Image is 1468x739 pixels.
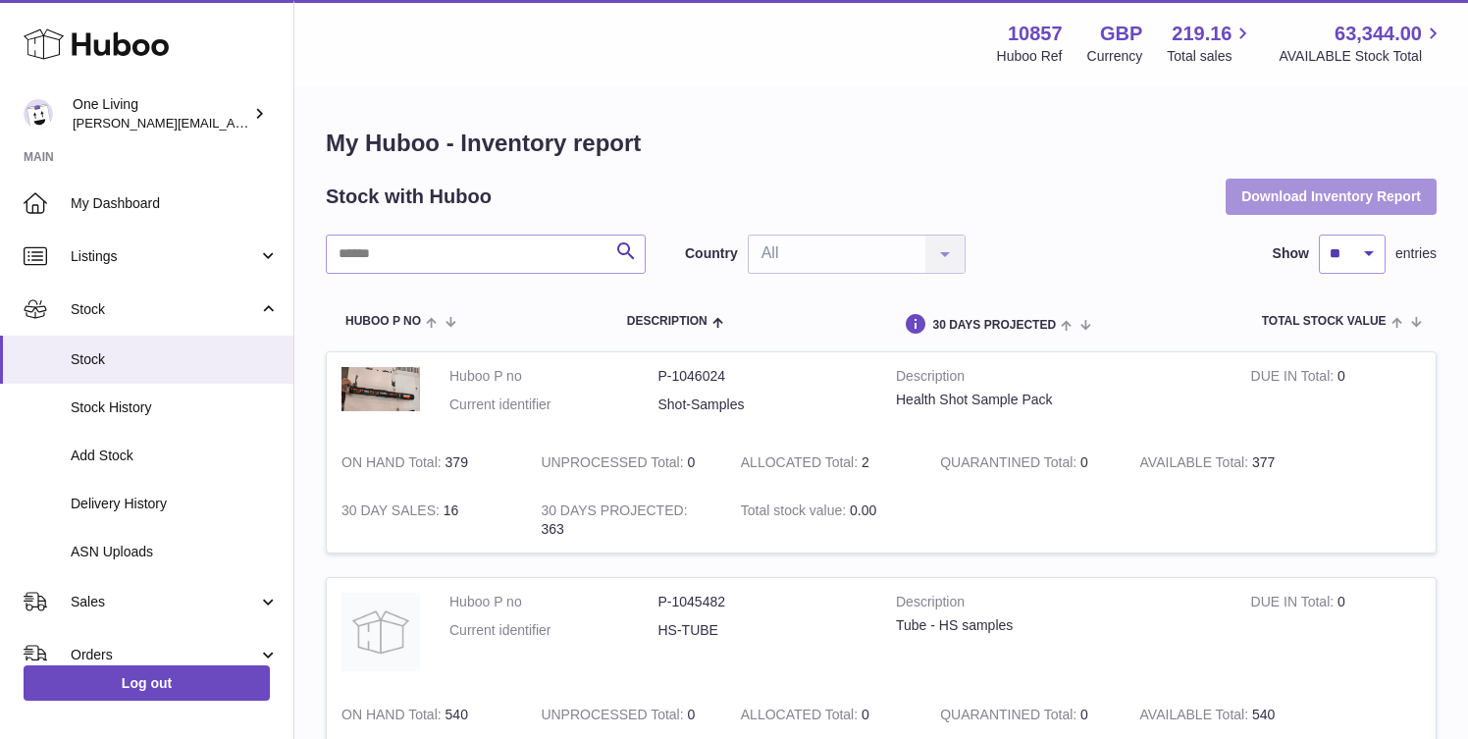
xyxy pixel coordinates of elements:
td: 540 [1126,691,1325,739]
span: Stock History [71,398,279,417]
img: product image [341,367,420,411]
label: Show [1273,244,1309,263]
span: Huboo P no [345,315,421,328]
td: 0 [1236,352,1436,439]
strong: UNPROCESSED Total [541,454,687,475]
div: Huboo Ref [997,47,1063,66]
a: 219.16 Total sales [1167,21,1254,66]
a: 63,344.00 AVAILABLE Stock Total [1279,21,1444,66]
strong: AVAILABLE Total [1140,707,1252,727]
td: 0 [726,691,925,739]
h2: Stock with Huboo [326,184,492,210]
span: 0.00 [850,502,876,518]
h1: My Huboo - Inventory report [326,128,1437,159]
span: My Dashboard [71,194,279,213]
span: Description [627,315,708,328]
strong: AVAILABLE Total [1140,454,1252,475]
span: Orders [71,646,258,664]
td: 379 [327,439,526,487]
strong: GBP [1100,21,1142,47]
dt: Current identifier [449,396,658,414]
strong: 30 DAYS PROJECTED [541,502,687,523]
span: Total stock value [1262,315,1387,328]
div: Tube - HS samples [896,616,1222,635]
label: Country [685,244,738,263]
span: 63,344.00 [1335,21,1422,47]
dt: Current identifier [449,621,658,640]
td: 0 [526,691,725,739]
dd: HS-TUBE [658,621,867,640]
strong: DUE IN Total [1251,594,1337,614]
strong: DUE IN Total [1251,368,1337,389]
td: 540 [327,691,526,739]
a: Log out [24,665,270,701]
img: Jessica@oneliving.com [24,99,53,129]
strong: QUARANTINED Total [940,707,1080,727]
img: product image [341,593,420,671]
span: 219.16 [1172,21,1232,47]
td: 16 [327,487,526,554]
strong: 30 DAY SALES [341,502,444,523]
dt: Huboo P no [449,367,658,386]
div: One Living [73,95,249,132]
span: AVAILABLE Stock Total [1279,47,1444,66]
strong: Description [896,593,1222,616]
span: Sales [71,593,258,611]
strong: ON HAND Total [341,454,446,475]
span: Total sales [1167,47,1254,66]
dd: P-1045482 [658,593,867,611]
td: 2 [726,439,925,487]
span: 0 [1080,707,1088,722]
strong: 10857 [1008,21,1063,47]
span: Stock [71,300,258,319]
td: 0 [526,439,725,487]
span: entries [1395,244,1437,263]
strong: ON HAND Total [341,707,446,727]
span: [PERSON_NAME][EMAIL_ADDRESS][DOMAIN_NAME] [73,115,393,131]
span: 30 DAYS PROJECTED [932,319,1056,332]
strong: UNPROCESSED Total [541,707,687,727]
strong: QUARANTINED Total [940,454,1080,475]
div: Currency [1087,47,1143,66]
span: 0 [1080,454,1088,470]
span: Add Stock [71,447,279,465]
span: ASN Uploads [71,543,279,561]
span: Delivery History [71,495,279,513]
dt: Huboo P no [449,593,658,611]
strong: ALLOCATED Total [741,707,862,727]
strong: Description [896,367,1222,391]
strong: ALLOCATED Total [741,454,862,475]
td: 377 [1126,439,1325,487]
dd: Shot-Samples [658,396,867,414]
button: Download Inventory Report [1226,179,1437,214]
td: 363 [526,487,725,554]
strong: Total stock value [741,502,850,523]
td: 0 [1236,578,1436,691]
span: Stock [71,350,279,369]
div: Health Shot Sample Pack [896,391,1222,409]
span: Listings [71,247,258,266]
dd: P-1046024 [658,367,867,386]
